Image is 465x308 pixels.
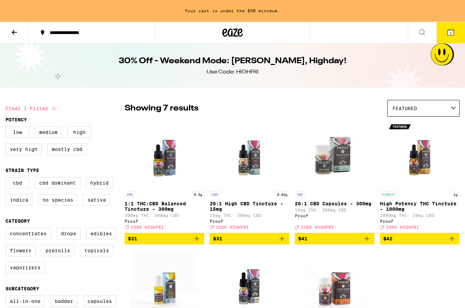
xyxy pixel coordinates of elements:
label: Indica [5,194,33,206]
p: 1:1 THC:CBD Balanced Tincture - 300mg [125,201,204,212]
p: 1000mg THC: 10mg CBD [380,213,460,218]
a: Open page for 20:1 High CBD Tincture - 15mg from Proof [210,120,289,233]
span: CODE HIGHFRI [386,225,419,229]
span: CODE HIGHFRI [301,225,334,229]
p: 20:1 High CBD Tincture - 15mg [210,201,289,212]
label: Hybrid [86,177,113,189]
label: Drops [57,228,81,239]
span: Featured [392,106,417,111]
span: $31 [128,236,137,241]
p: 1g [451,191,460,198]
label: All-In-One [5,295,45,307]
div: Use Code: HIGHFRI [207,68,258,76]
legend: Strain Type [5,168,39,173]
label: Mostly CBD [47,143,87,155]
button: 1 [436,22,465,43]
button: Add to bag [210,233,289,244]
label: Low [5,126,29,138]
p: 15mg THC: 300mg CBD [295,208,374,212]
p: HYBRID [380,191,396,198]
p: Showing 7 results [125,103,198,114]
label: Edibles [86,228,116,239]
span: $31 [213,236,222,241]
div: Proof [380,219,460,223]
label: Topicals [80,245,113,256]
label: Prerolls [41,245,75,256]
button: Add to bag [380,233,460,244]
label: Concentrates [5,228,51,239]
p: 15mg THC: 300mg CBD [210,213,289,218]
span: 1 [450,31,452,35]
span: CODE HIGHFRI [131,225,164,229]
a: Open page for High Potency THC Tincture - 1000mg from Proof [380,120,460,233]
button: Add to bag [125,233,204,244]
img: Proof - 1:1 THC:CBD Balanced Tincture - 300mg [130,120,198,188]
label: Badder [50,295,78,307]
div: Proof [210,219,289,223]
label: CBD [5,177,29,189]
p: 0.02g [275,191,289,198]
span: CODE HIGHFRI [216,225,249,229]
p: CBD [125,191,135,198]
label: Very High [5,143,42,155]
a: Open page for 20:1 CBD Capsules - 300mg from Proof [295,120,374,233]
span: $42 [383,236,392,241]
label: No Species [38,194,78,206]
legend: Subcategory [5,286,39,291]
h1: 30% Off - Weekend Mode: [PERSON_NAME], Highday! [119,55,347,67]
p: CBD [295,191,305,198]
label: Vaporizers [5,262,45,273]
a: Open page for 1:1 THC:CBD Balanced Tincture - 300mg from Proof [125,120,204,233]
label: Flowers [5,245,36,256]
p: 20:1 CBD Capsules - 300mg [295,201,374,206]
label: Sativa [83,194,110,206]
img: Proof - 20:1 High CBD Tincture - 15mg [215,120,284,188]
p: CBD [210,191,220,198]
button: Clear 1 filter [5,100,58,117]
legend: Potency [5,117,27,122]
img: Proof - 20:1 CBD Capsules - 300mg [296,120,372,188]
label: High [67,126,91,138]
button: Add to bag [295,233,374,244]
p: 0.3g [192,191,204,198]
div: Proof [125,219,204,223]
div: Proof [295,213,374,218]
p: High Potency THC Tincture - 1000mg [380,201,460,212]
span: $41 [298,236,307,241]
p: 300mg THC: 300mg CBD [125,213,204,218]
label: Medium [35,126,62,138]
label: Capsules [83,295,116,307]
legend: Category [5,218,30,224]
label: CBD Dominant [35,177,80,189]
img: Proof - High Potency THC Tincture - 1000mg [386,120,454,188]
